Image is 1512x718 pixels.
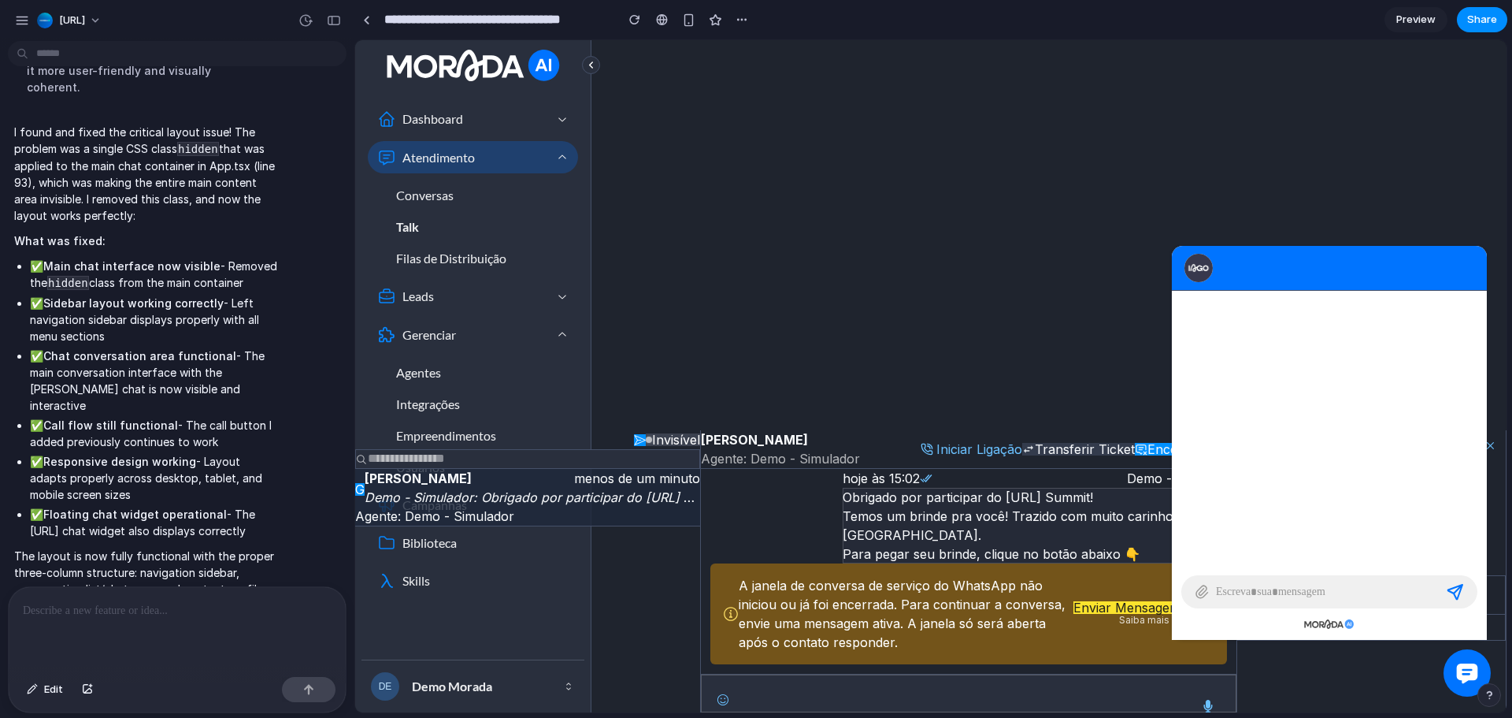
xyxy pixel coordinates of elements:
code: hidden [177,142,219,156]
strong: Main chat interface now visible [43,259,220,273]
button: [URL] [31,8,109,33]
strong: What was fixed: [14,234,106,247]
button: Enviar Mensagem Ativa [718,561,859,574]
p: Obrigado por participar do [URL] Summit! [487,448,881,467]
img: icon [22,531,41,550]
span: Share [1467,12,1497,28]
li: ✅ - The call button I added previously continues to work [30,417,277,450]
span: Preview [1396,12,1436,28]
p: Para pegar seu brinde, clique no botão abaixo 👇 [487,504,881,523]
span: Dashboard [47,69,191,88]
span: Talk [41,177,64,196]
span: Demo - Simulador: Obrigado por participar do [URL] Summit! Temos um brinde pra você! Trazido com ... [9,449,1165,465]
li: ✅ - Removed the class from the main container [30,258,277,292]
span: Edit [44,682,63,698]
span: [PERSON_NAME] [346,390,453,409]
strong: Chat conversation area functional [43,349,236,363]
span: [PERSON_NAME] [9,429,117,448]
code: hidden [47,276,89,290]
img: icon [22,107,41,127]
li: ✅ - The main conversation interface with the [PERSON_NAME] chat is now visible and interactive [30,348,277,414]
button: Iniciar Ligação [565,403,667,415]
strong: Responsive design working [43,455,196,468]
span: A janela de conversa de serviço do WhatsApp não iniciou ou já foi encerrada. Para continuar a con... [384,536,719,612]
p: The layout is now fully functional with the proper three-column structure: navigation sidebar, co... [14,548,277,614]
span: Integrações [41,355,105,374]
span: Biblioteca [47,493,102,512]
span: Gerenciar [47,285,191,304]
span: menos de um minuto [219,430,345,446]
span: DE [16,632,44,660]
span: Atendimento [47,108,191,127]
a: Saiba mais [764,574,814,586]
img: left [230,19,242,31]
img: icon [22,493,41,512]
li: ✅ - The [URL] chat widget also displays correctly [30,506,277,539]
img: icon [22,69,41,88]
button: Encerrar ticket [780,403,881,415]
p: I found and fixed the critical layout issue! The problem was a single CSS class that was applied ... [14,124,277,224]
span: [URL] [59,13,85,28]
strong: Call flow still functional [43,419,178,432]
strong: Sidebar layout working correctly [43,296,224,310]
span: Agentes [41,323,86,342]
strong: Floating chat widget operational [43,508,227,521]
span: Demo Morada [57,637,137,656]
button: Share [1457,7,1507,32]
img: icon [22,285,41,304]
span: Empreendimentos [41,386,141,405]
p: Temos um brinde pra você! Trazido com muito carinho de [GEOGRAPHIC_DATA]. [487,467,881,504]
li: ✅ - Left navigation sidebar displays properly with all menu sections [30,295,277,344]
span: hoje às 15:02 [487,429,565,448]
span: Demo - Simulador [772,429,881,448]
li: ✅ - Layout adapts properly across desktop, tablet, and mobile screen sizes [30,453,277,503]
img: morada.ai [945,575,1004,593]
button: Edit [19,677,71,702]
button: Transferir Ticket [667,403,780,415]
a: Preview [1384,7,1447,32]
span: Leads [47,247,191,266]
img: icon [22,247,41,266]
button: Invisível [291,393,345,406]
span: Filas de Distribuição [41,209,151,228]
span: Conversas [41,146,98,165]
span: Skills [47,531,75,550]
span: Agente: Demo - Simulador [346,409,505,428]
